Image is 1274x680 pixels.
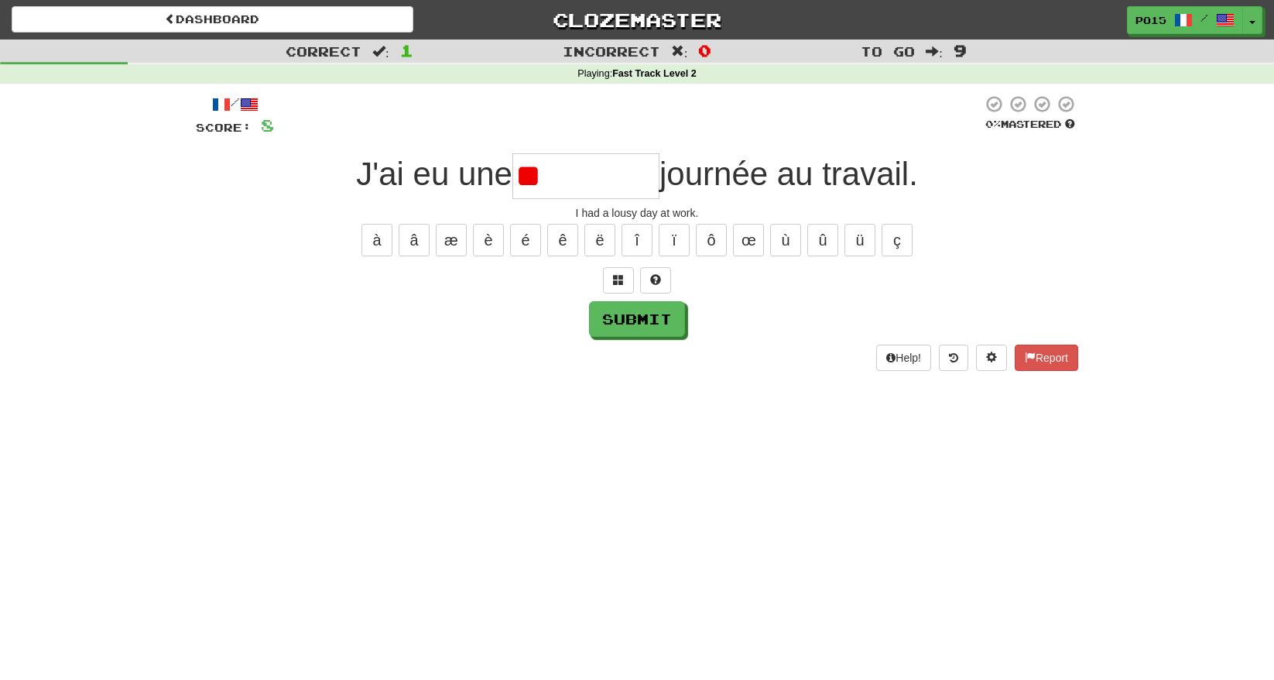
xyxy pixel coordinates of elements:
span: : [372,45,389,58]
span: Score: [196,121,252,134]
span: : [671,45,688,58]
button: û [807,224,838,256]
span: J'ai eu une [356,156,512,192]
button: Single letter hint - you only get 1 per sentence and score half the points! alt+h [640,267,671,294]
button: ù [770,224,801,256]
div: I had a lousy day at work. [196,205,1078,221]
button: Submit [589,301,685,337]
span: Correct [286,43,361,59]
a: po15 / [1127,6,1243,34]
span: 0 % [985,118,1001,130]
button: ç [882,224,913,256]
span: 8 [261,115,274,135]
span: : [926,45,943,58]
button: ü [844,224,875,256]
span: 0 [698,41,711,60]
button: è [473,224,504,256]
button: î [622,224,652,256]
button: Help! [876,345,931,371]
button: ô [696,224,727,256]
a: Clozemaster [437,6,838,33]
strong: Fast Track Level 2 [612,68,697,79]
button: ï [659,224,690,256]
button: ê [547,224,578,256]
span: / [1200,12,1208,23]
button: œ [733,224,764,256]
span: Incorrect [563,43,660,59]
button: æ [436,224,467,256]
button: ë [584,224,615,256]
div: / [196,94,274,114]
span: 9 [954,41,967,60]
span: po15 [1135,13,1166,27]
div: Mastered [982,118,1078,132]
button: Round history (alt+y) [939,345,968,371]
button: â [399,224,430,256]
a: Dashboard [12,6,413,33]
button: é [510,224,541,256]
span: journée au travail. [659,156,918,192]
span: To go [861,43,915,59]
button: Switch sentence to multiple choice alt+p [603,267,634,294]
span: 1 [400,41,413,60]
button: à [361,224,392,256]
button: Report [1015,345,1078,371]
